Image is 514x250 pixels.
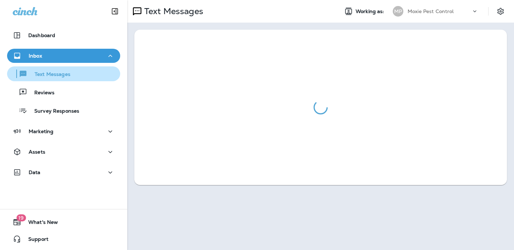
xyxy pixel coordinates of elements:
button: Inbox [7,49,120,63]
button: Collapse Sidebar [105,4,125,18]
button: Marketing [7,124,120,138]
span: What's New [21,219,58,228]
span: Support [21,236,48,245]
button: Survey Responses [7,103,120,118]
button: Settings [494,5,507,18]
p: Text Messages [28,71,70,78]
span: 19 [16,214,26,221]
p: Survey Responses [27,108,79,115]
p: Marketing [29,129,53,134]
button: Assets [7,145,120,159]
p: Text Messages [141,6,203,17]
p: Inbox [29,53,42,59]
button: Text Messages [7,66,120,81]
div: MP [393,6,403,17]
p: Reviews [27,90,54,96]
button: 19What's New [7,215,120,229]
p: Moxie Pest Control [408,8,454,14]
button: Data [7,165,120,179]
p: Data [29,169,41,175]
p: Dashboard [28,32,55,38]
button: Reviews [7,85,120,100]
p: Assets [29,149,45,155]
span: Working as: [356,8,386,14]
button: Dashboard [7,28,120,42]
button: Support [7,232,120,246]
